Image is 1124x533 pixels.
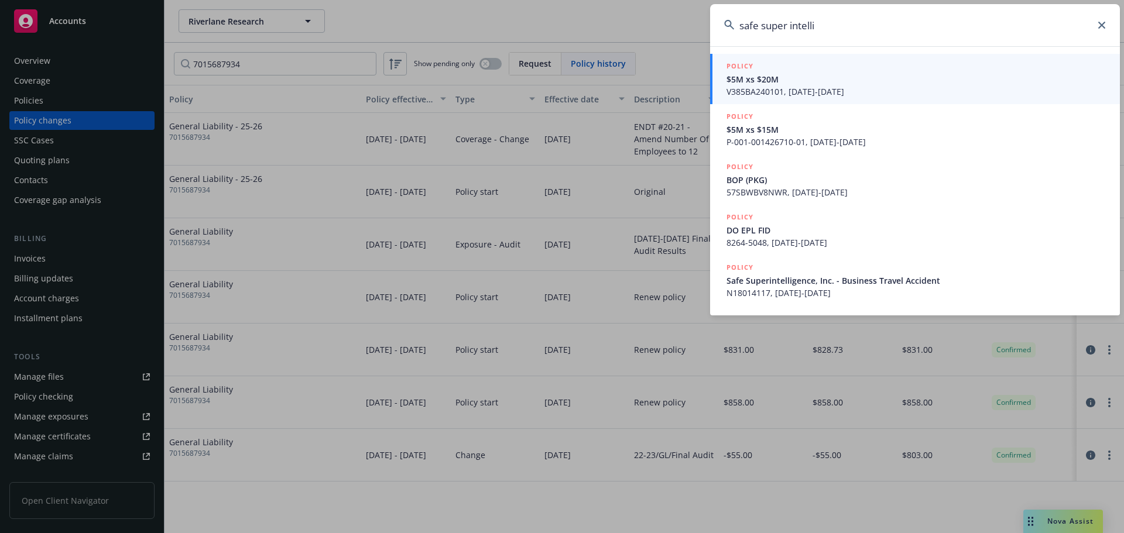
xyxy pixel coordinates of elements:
[710,104,1120,154] a: POLICY$5M xs $15MP-001-001426710-01, [DATE]-[DATE]
[727,274,1106,287] span: Safe Superintelligence, Inc. - Business Travel Accident
[727,85,1106,98] span: V385BA240101, [DATE]-[DATE]
[710,205,1120,255] a: POLICYDO EPL FID8264-5048, [DATE]-[DATE]
[710,4,1120,46] input: Search...
[727,174,1106,186] span: BOP (PKG)
[727,60,753,72] h5: POLICY
[710,154,1120,205] a: POLICYBOP (PKG)57SBWBV8NWR, [DATE]-[DATE]
[727,111,753,122] h5: POLICY
[710,54,1120,104] a: POLICY$5M xs $20MV385BA240101, [DATE]-[DATE]
[727,161,753,173] h5: POLICY
[727,287,1106,299] span: N18014117, [DATE]-[DATE]
[727,123,1106,136] span: $5M xs $15M
[710,255,1120,305] a: POLICYSafe Superintelligence, Inc. - Business Travel AccidentN18014117, [DATE]-[DATE]
[727,224,1106,236] span: DO EPL FID
[727,236,1106,249] span: 8264-5048, [DATE]-[DATE]
[727,136,1106,148] span: P-001-001426710-01, [DATE]-[DATE]
[727,73,1106,85] span: $5M xs $20M
[727,211,753,223] h5: POLICY
[727,262,753,273] h5: POLICY
[727,186,1106,198] span: 57SBWBV8NWR, [DATE]-[DATE]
